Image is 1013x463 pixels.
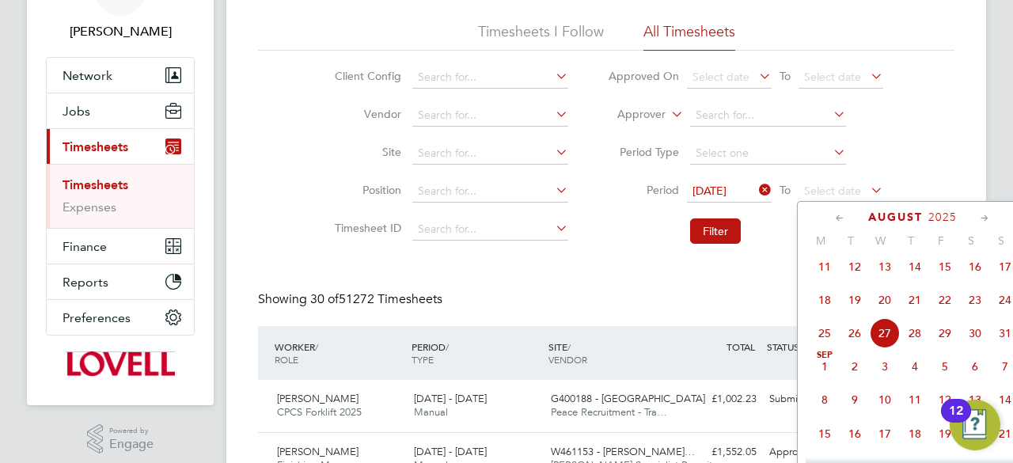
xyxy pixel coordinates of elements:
span: TYPE [412,353,434,366]
span: M [806,233,836,248]
span: T [836,233,866,248]
span: To [775,66,795,86]
img: lovell-logo-retina.png [66,351,174,377]
span: Peace Recruitment - Tra… [551,405,667,419]
label: Client Config [330,69,401,83]
label: Site [330,145,401,159]
div: PERIOD [408,332,544,374]
a: Powered byEngage [87,424,154,454]
button: Preferences [47,300,194,335]
span: VENDOR [548,353,587,366]
span: 2025 [928,211,957,224]
li: Timesheets I Follow [478,22,604,51]
div: WORKER [271,332,408,374]
span: 15 [810,419,840,449]
span: 2 [840,351,870,381]
a: Go to home page [46,351,195,377]
span: Select date [692,70,749,84]
span: 19 [930,419,960,449]
span: 22 [930,285,960,315]
span: G400188 - [GEOGRAPHIC_DATA] [551,392,705,405]
input: Search for... [690,104,846,127]
span: 30 of [310,291,339,307]
input: Select one [690,142,846,165]
label: Approved On [608,69,679,83]
span: 9 [840,385,870,415]
span: [PERSON_NAME] [277,445,359,458]
span: 18 [810,285,840,315]
span: 28 [900,318,930,348]
span: 51272 Timesheets [310,291,442,307]
span: Manual [414,405,448,419]
button: Jobs [47,93,194,128]
input: Search for... [412,142,568,165]
span: Sep [810,351,840,359]
button: Open Resource Center, 12 new notifications [950,400,1000,450]
button: Finance [47,229,194,264]
label: Position [330,183,401,197]
span: 19 [840,285,870,315]
li: All Timesheets [643,22,735,51]
span: Network [63,68,112,83]
span: 27 [870,318,900,348]
span: 13 [870,252,900,282]
span: 26 [840,318,870,348]
span: 4 [900,351,930,381]
label: Approver [594,107,666,123]
span: 25 [810,318,840,348]
span: 30 [960,318,990,348]
span: Reports [63,275,108,290]
span: 11 [810,252,840,282]
div: STATUS [763,332,845,361]
span: T [896,233,926,248]
span: / [446,340,449,353]
span: Timesheets [63,139,128,154]
span: 5 [930,351,960,381]
span: 1 [810,351,840,381]
span: / [567,340,571,353]
input: Search for... [412,218,568,241]
span: 11 [900,385,930,415]
span: 17 [870,419,900,449]
input: Search for... [412,104,568,127]
span: 6 [960,351,990,381]
span: W [866,233,896,248]
span: Beth Hawkins [46,22,195,41]
span: 29 [930,318,960,348]
span: S [956,233,986,248]
span: Preferences [63,310,131,325]
div: Submitted [763,386,845,412]
span: ROLE [275,353,298,366]
button: Timesheets [47,129,194,164]
span: Jobs [63,104,90,119]
a: Timesheets [63,177,128,192]
span: F [926,233,956,248]
label: Period [608,183,679,197]
span: 16 [840,419,870,449]
span: CPCS Forklift 2025 [277,405,362,419]
label: Timesheet ID [330,221,401,235]
span: 23 [960,285,990,315]
span: 3 [870,351,900,381]
input: Search for... [412,66,568,89]
span: Engage [109,438,154,451]
span: 12 [930,385,960,415]
span: 21 [900,285,930,315]
span: 10 [870,385,900,415]
span: Finance [63,239,107,254]
button: Reports [47,264,194,299]
div: SITE [544,332,681,374]
div: 12 [949,411,963,431]
span: [PERSON_NAME] [277,392,359,405]
div: Showing [258,291,446,308]
label: Vendor [330,107,401,121]
span: 8 [810,385,840,415]
span: [DATE] - [DATE] [414,445,487,458]
span: August [868,211,923,224]
span: W461153 - [PERSON_NAME]… [551,445,695,458]
a: Expenses [63,199,116,214]
span: [DATE] - [DATE] [414,392,487,405]
button: Network [47,58,194,93]
input: Search for... [412,180,568,203]
span: 20 [870,285,900,315]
